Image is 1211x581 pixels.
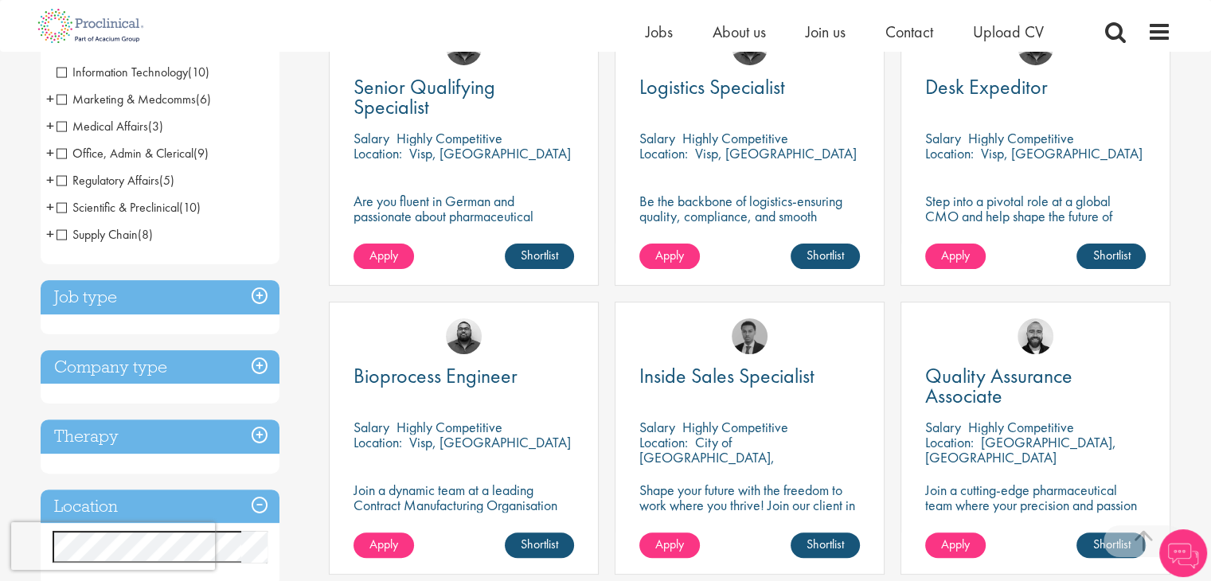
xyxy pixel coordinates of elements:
a: Shortlist [505,244,574,269]
p: Be the backbone of logistics-ensuring quality, compliance, and smooth operations in a dynamic env... [639,193,860,239]
span: Apply [655,247,684,263]
img: Chatbot [1159,529,1207,577]
span: Office, Admin & Clerical [57,145,209,162]
span: Senior Qualifying Specialist [354,73,495,120]
span: (10) [179,199,201,216]
p: Join a dynamic team at a leading Contract Manufacturing Organisation (CMO) and contribute to grou... [354,482,574,558]
span: + [46,87,54,111]
p: [GEOGRAPHIC_DATA], [GEOGRAPHIC_DATA] [925,433,1116,466]
a: Logistics Specialist [639,77,860,97]
a: Inside Sales Specialist [639,366,860,386]
p: Highly Competitive [682,418,788,436]
span: + [46,222,54,246]
span: Location: [639,433,688,451]
a: Join us [806,21,846,42]
p: Step into a pivotal role at a global CMO and help shape the future of healthcare. [925,193,1146,239]
span: Apply [369,247,398,263]
span: Apply [655,536,684,552]
h3: Job type [41,280,279,314]
span: Office, Admin & Clerical [57,145,193,162]
p: City of [GEOGRAPHIC_DATA], [GEOGRAPHIC_DATA] [639,433,775,482]
span: (5) [159,172,174,189]
span: Supply Chain [57,226,153,243]
span: Salary [925,129,961,147]
p: Highly Competitive [682,129,788,147]
span: + [46,114,54,138]
p: Highly Competitive [968,129,1074,147]
span: Medical Affairs [57,118,163,135]
span: + [46,141,54,165]
p: Visp, [GEOGRAPHIC_DATA] [409,433,571,451]
span: Supply Chain [57,226,138,243]
span: Salary [639,129,675,147]
span: (9) [193,145,209,162]
span: Salary [354,129,389,147]
span: + [46,195,54,219]
span: Regulatory Affairs [57,172,159,189]
span: Information Technology [57,64,209,80]
span: Location: [925,144,974,162]
p: Join a cutting-edge pharmaceutical team where your precision and passion for quality will help sh... [925,482,1146,543]
span: Inside Sales Specialist [639,362,814,389]
img: Carl Gbolade [732,318,768,354]
p: Highly Competitive [968,418,1074,436]
span: (8) [138,226,153,243]
p: Visp, [GEOGRAPHIC_DATA] [409,144,571,162]
a: Desk Expeditor [925,77,1146,97]
span: Regulatory Affairs [57,172,174,189]
span: Scientific & Preclinical [57,199,179,216]
a: Shortlist [1076,244,1146,269]
span: Marketing & Medcomms [57,91,211,107]
span: Location: [354,433,402,451]
p: Visp, [GEOGRAPHIC_DATA] [981,144,1143,162]
a: Apply [354,532,414,558]
a: Shortlist [1076,532,1146,558]
img: Ashley Bennett [446,318,482,354]
span: Salary [925,418,961,436]
a: Apply [639,244,700,269]
span: Salary [639,418,675,436]
span: Apply [369,536,398,552]
span: Apply [941,247,970,263]
a: Contact [885,21,933,42]
p: Highly Competitive [397,418,502,436]
span: Location: [639,144,688,162]
p: Visp, [GEOGRAPHIC_DATA] [695,144,857,162]
a: Apply [925,532,986,558]
span: Location: [354,144,402,162]
a: Shortlist [791,532,860,558]
h3: Location [41,489,279,524]
span: (3) [148,118,163,135]
h3: Company type [41,350,279,384]
span: + [46,168,54,192]
img: Jordan Kiely [1018,318,1053,354]
a: Senior Qualifying Specialist [354,77,574,117]
a: Shortlist [791,244,860,269]
span: Location: [925,433,974,451]
span: (10) [188,64,209,80]
a: Bioprocess Engineer [354,366,574,386]
a: Shortlist [505,532,574,558]
span: (6) [196,91,211,107]
a: Jobs [646,21,673,42]
span: Scientific & Preclinical [57,199,201,216]
p: Shape your future with the freedom to work where you thrive! Join our client in this fully remote... [639,482,860,543]
div: Therapy [41,419,279,454]
a: Apply [354,244,414,269]
span: Logistics Specialist [639,73,785,100]
span: Salary [354,418,389,436]
span: Marketing & Medcomms [57,91,196,107]
a: About us [713,21,766,42]
span: Desk Expeditor [925,73,1048,100]
a: Upload CV [973,21,1044,42]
